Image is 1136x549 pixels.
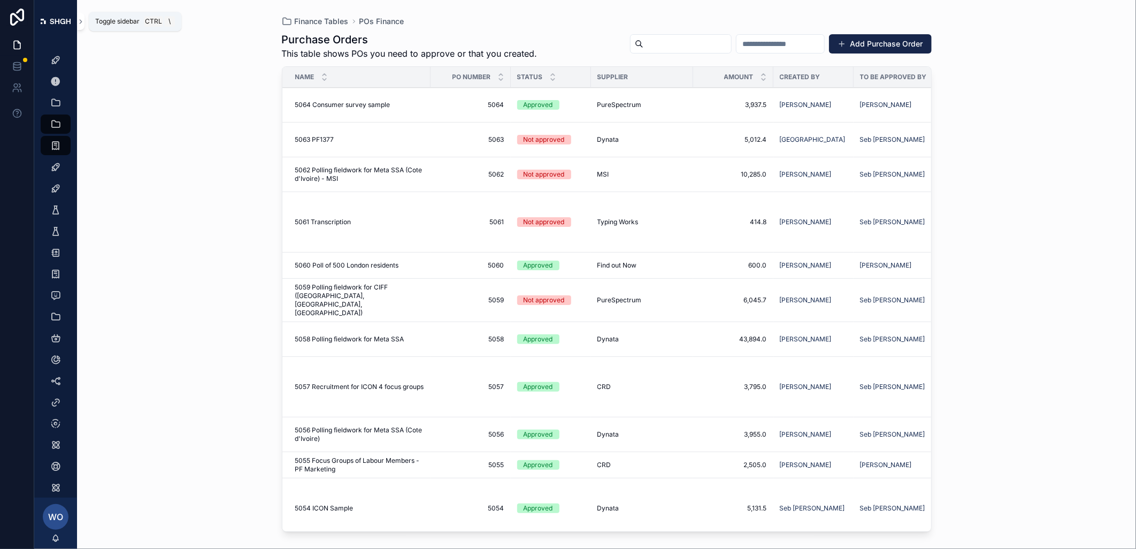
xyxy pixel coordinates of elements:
a: [PERSON_NAME] [780,170,847,179]
span: This table shows POs you need to approve or that you created. [282,47,538,60]
a: CRD [597,383,687,391]
span: 5057 [437,383,504,391]
a: Not approved [517,217,585,227]
span: Typing Works [597,218,639,226]
a: [PERSON_NAME] [780,461,847,469]
a: Seb [PERSON_NAME] [860,504,927,513]
a: 5054 ICON Sample [295,504,424,513]
a: 3,937.5 [700,101,767,109]
a: [PERSON_NAME] [780,430,832,439]
a: Dynata [597,335,687,344]
a: Finance Tables [282,16,349,27]
a: Approved [517,261,585,270]
a: Dynata [597,504,687,513]
span: 5057 Recruitment for ICON 4 focus groups [295,383,424,391]
a: Seb [PERSON_NAME] [860,135,925,144]
a: Seb [PERSON_NAME] [860,335,925,344]
a: [PERSON_NAME] [780,335,832,344]
span: 5061 Transcription [295,218,351,226]
span: Status [517,73,543,81]
span: 5060 [437,261,504,270]
a: 5055 Focus Groups of Labour Members - PF Marketing [295,456,424,474]
div: Not approved [524,135,565,144]
a: Not approved [517,135,585,144]
a: 5062 Polling fieldwork for Meta SSA (Cote d'Ivoire) - MSI [295,166,424,183]
a: [PERSON_NAME] [780,383,847,391]
span: Find out Now [597,261,637,270]
a: Not approved [517,295,585,305]
span: 5054 ICON Sample [295,504,354,513]
a: Seb [PERSON_NAME] [860,218,927,226]
span: 5,131.5 [700,504,767,513]
a: Seb [PERSON_NAME] [860,335,927,344]
a: Seb [PERSON_NAME] [860,504,925,513]
h1: Purchase Orders [282,32,538,47]
a: Seb [PERSON_NAME] [780,504,847,513]
a: Not approved [517,170,585,179]
a: Add Purchase Order [829,34,932,54]
a: 5063 [437,135,504,144]
span: PO Number [452,73,491,81]
span: Seb [PERSON_NAME] [860,430,925,439]
a: [PERSON_NAME] [780,170,832,179]
a: 5058 Polling fieldwork for Meta SSA [295,335,424,344]
span: Ctrl [144,16,163,27]
a: [PERSON_NAME] [860,461,912,469]
a: POs Finance [359,16,404,27]
a: PureSpectrum [597,101,687,109]
a: Approved [517,504,585,513]
a: [PERSON_NAME] [780,101,847,109]
a: Seb [PERSON_NAME] [860,430,927,439]
span: 5064 [437,101,504,109]
span: Seb [PERSON_NAME] [860,170,925,179]
a: 5059 Polling fieldwork for CIFF ([GEOGRAPHIC_DATA], [GEOGRAPHIC_DATA], [GEOGRAPHIC_DATA]) [295,283,424,317]
a: 5063 PF1377 [295,135,424,144]
span: PureSpectrum [597,101,642,109]
img: App logo [41,19,71,24]
div: Approved [524,382,553,392]
span: 5064 Consumer survey sample [295,101,390,109]
a: Approved [517,382,585,392]
span: Seb [PERSON_NAME] [860,296,925,304]
div: Not approved [524,170,565,179]
div: Approved [524,334,553,344]
a: [PERSON_NAME] [780,101,832,109]
a: [PERSON_NAME] [860,461,927,469]
span: Amount [724,73,754,81]
a: 6,045.7 [700,296,767,304]
a: 5059 [437,296,504,304]
span: 3,795.0 [700,383,767,391]
a: [GEOGRAPHIC_DATA] [780,135,847,144]
a: [PERSON_NAME] [780,261,832,270]
a: Seb [PERSON_NAME] [860,296,927,304]
span: [PERSON_NAME] [780,296,832,304]
span: 5060 Poll of 500 London residents [295,261,399,270]
a: 10,285.0 [700,170,767,179]
a: 43,894.0 [700,335,767,344]
span: 5058 Polling fieldwork for Meta SSA [295,335,404,344]
span: [PERSON_NAME] [780,461,832,469]
a: Seb [PERSON_NAME] [860,135,927,144]
a: CRD [597,461,687,469]
a: [PERSON_NAME] [780,383,832,391]
a: 5,012.4 [700,135,767,144]
a: 5054 [437,504,504,513]
a: Find out Now [597,261,687,270]
span: [PERSON_NAME] [780,218,832,226]
a: [PERSON_NAME] [860,101,912,109]
span: To be Approved By [860,73,927,81]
